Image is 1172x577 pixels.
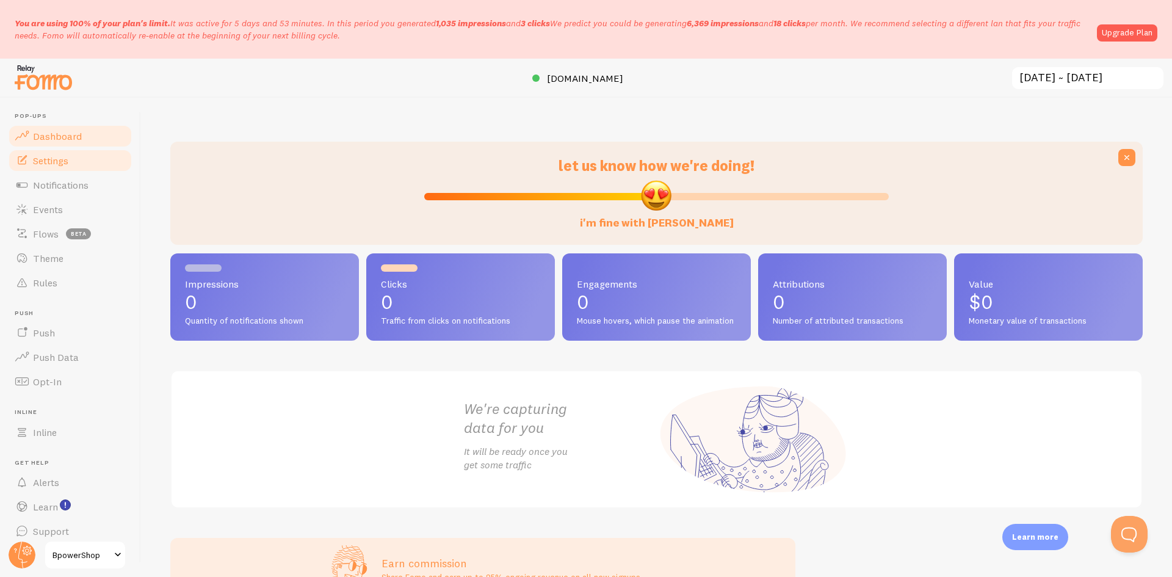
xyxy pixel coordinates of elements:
a: Opt-In [7,369,133,394]
label: i'm fine with [PERSON_NAME] [580,204,734,230]
span: Monetary value of transactions [969,316,1128,327]
h2: We're capturing data for you [464,399,657,437]
span: and [436,18,550,29]
span: $0 [969,290,993,314]
p: It will be ready once you get some traffic [464,445,657,473]
span: Events [33,203,63,216]
p: 0 [773,292,932,312]
span: Impressions [185,279,344,289]
svg: <p>Watch New Feature Tutorials!</p> [60,499,71,510]
span: Value [969,279,1128,289]
span: Flows [33,228,59,240]
img: fomo-relay-logo-orange.svg [13,62,74,93]
span: Push [15,310,133,318]
a: Rules [7,270,133,295]
a: Alerts [7,470,133,495]
a: Push [7,321,133,345]
h3: Earn commission [382,556,640,570]
a: Flows beta [7,222,133,246]
span: Push Data [33,351,79,363]
a: Inline [7,420,133,445]
iframe: Help Scout Beacon - Open [1111,516,1148,553]
a: Learn [7,495,133,519]
p: 0 [185,292,344,312]
span: Settings [33,154,68,167]
a: Notifications [7,173,133,197]
p: Learn more [1012,531,1058,543]
span: Engagements [577,279,736,289]
span: Notifications [33,179,89,191]
span: Number of attributed transactions [773,316,932,327]
b: 6,369 impressions [687,18,759,29]
span: You are using 100% of your plan's limit. [15,18,170,29]
span: Quantity of notifications shown [185,316,344,327]
span: BpowerShop [52,548,110,562]
a: Dashboard [7,124,133,148]
b: 3 clicks [521,18,550,29]
a: Settings [7,148,133,173]
a: Support [7,519,133,543]
p: It was active for 5 days and 53 minutes. In this period you generated We predict you could be gen... [15,17,1090,42]
span: Learn [33,501,58,513]
a: Upgrade Plan [1097,24,1157,42]
span: Alerts [33,476,59,488]
a: BpowerShop [44,540,126,570]
span: Pop-ups [15,112,133,120]
span: and [687,18,806,29]
span: Mouse hovers, which pause the animation [577,316,736,327]
b: 18 clicks [773,18,806,29]
span: Attributions [773,279,932,289]
a: Push Data [7,345,133,369]
span: Rules [33,277,57,289]
span: Opt-In [33,376,62,388]
p: 0 [577,292,736,312]
span: Support [33,525,69,537]
span: beta [66,228,91,239]
span: Traffic from clicks on notifications [381,316,540,327]
img: emoji.png [640,179,673,212]
a: Events [7,197,133,222]
span: Dashboard [33,130,82,142]
span: Push [33,327,55,339]
span: Get Help [15,459,133,467]
b: 1,035 impressions [436,18,506,29]
span: Theme [33,252,63,264]
a: Theme [7,246,133,270]
div: Learn more [1002,524,1068,550]
span: Inline [15,408,133,416]
p: 0 [381,292,540,312]
span: Inline [33,426,57,438]
span: let us know how we're doing! [559,156,754,175]
span: Clicks [381,279,540,289]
